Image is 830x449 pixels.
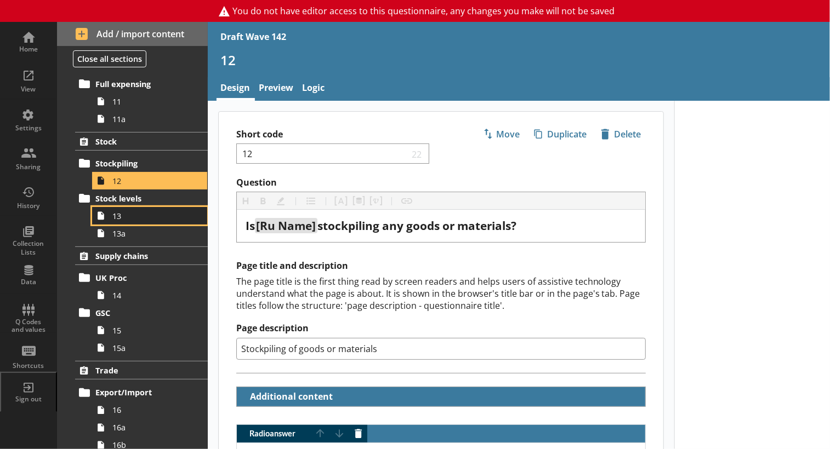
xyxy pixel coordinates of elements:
[236,177,646,188] label: Question
[92,286,207,304] a: 14
[76,28,189,40] span: Add / import content
[9,85,48,94] div: View
[9,361,48,370] div: Shortcuts
[112,325,193,336] span: 15
[236,323,646,334] label: Page description
[75,361,207,379] a: Trade
[112,290,193,301] span: 14
[92,401,207,419] a: 16
[92,93,207,110] a: 11
[596,125,646,143] button: Delete
[112,176,193,186] span: 12
[236,275,646,312] div: The page title is the first thing read by screen readers and helps users of assistive technology ...
[9,395,48,404] div: Sign out
[217,77,255,101] a: Design
[112,114,193,124] span: 11a
[92,172,207,189] a: 12
[75,384,207,401] a: Export/Import
[92,419,207,436] a: 16a
[9,202,48,210] div: History
[350,425,367,442] button: Delete answer
[92,321,207,339] a: 15
[237,430,311,438] span: Radio answer
[221,51,817,68] h1: 12
[95,308,189,318] span: GSC
[57,132,208,242] li: StockStockpiling12Stock levels1313a
[95,158,189,169] span: Stockpiling
[236,129,441,140] label: Short code
[75,132,207,151] a: Stock
[529,125,592,143] button: Duplicate
[317,218,516,233] span: stockpiling any goods or materials?
[221,31,287,43] div: Draft Wave 142
[95,193,189,204] span: Stock levels
[80,304,208,356] li: GSC1515a
[246,218,636,233] div: Question
[9,124,48,133] div: Settings
[298,77,329,101] a: Logic
[95,365,189,376] span: Trade
[409,148,424,159] span: 22
[112,211,193,221] span: 13
[241,387,335,406] button: Additional content
[246,218,255,233] span: Is
[95,273,189,283] span: UK Proc
[57,22,208,46] button: Add / import content
[75,154,207,172] a: Stockpiling
[9,45,48,54] div: Home
[95,387,189,398] span: Export/Import
[75,269,207,286] a: UK Proc
[530,125,591,143] span: Duplicate
[479,125,524,143] span: Move
[256,218,316,233] span: [Ru Name]
[112,228,193,239] span: 13a
[75,304,207,321] a: GSC
[236,260,646,272] h2: Page title and description
[255,77,298,101] a: Preview
[112,405,193,415] span: 16
[9,278,48,286] div: Data
[75,75,207,93] a: Full expensing
[80,269,208,304] li: UK Proc14
[112,96,193,107] span: 11
[73,50,146,67] button: Close all sections
[95,79,189,89] span: Full expensing
[9,318,48,334] div: Q Codes and values
[92,110,207,128] a: 11a
[112,422,193,433] span: 16a
[95,136,189,147] span: Stock
[478,125,525,143] button: Move
[9,163,48,171] div: Sharing
[75,189,207,207] a: Stock levels
[80,75,208,128] li: Full expensing1111a
[596,125,645,143] span: Delete
[9,239,48,256] div: Collection Lists
[112,343,193,353] span: 15a
[92,207,207,225] a: 13
[92,339,207,356] a: 15a
[75,246,207,265] a: Supply chains
[80,189,208,242] li: Stock levels1313a
[95,251,189,261] span: Supply chains
[57,246,208,356] li: Supply chainsUK Proc14GSC1515a
[92,225,207,242] a: 13a
[80,154,208,189] li: Stockpiling12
